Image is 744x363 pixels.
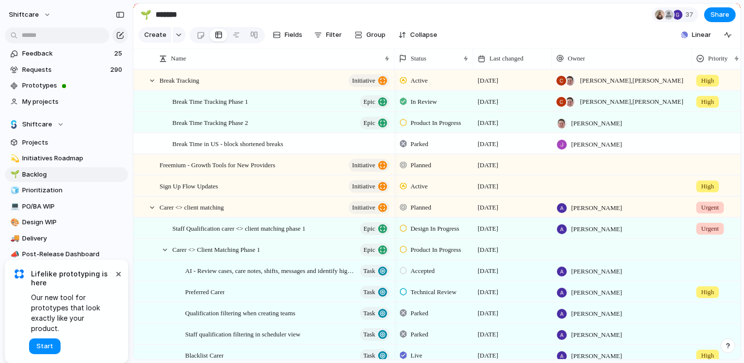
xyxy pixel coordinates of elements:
[160,201,224,212] span: Carer <> client matching
[9,170,19,180] button: 🌱
[5,46,128,61] a: Feedback25
[138,7,154,23] button: 🌱
[114,49,124,59] span: 25
[411,54,426,63] span: Status
[360,286,389,299] button: Task
[360,307,389,320] button: Task
[31,292,113,333] span: Our new tool for prototypes that look exactly like your product.
[138,27,171,43] button: Create
[478,351,498,361] span: [DATE]
[363,243,375,257] span: Epic
[478,203,498,212] span: [DATE]
[677,28,715,42] button: Linear
[701,287,714,297] span: High
[269,27,306,43] button: Fields
[349,159,389,172] button: initiative
[349,201,389,214] button: initiative
[172,222,305,234] span: Staff Qualification carer <> client matching phase 1
[10,153,17,164] div: 💫
[352,180,375,193] span: initiative
[411,266,435,276] span: Accepted
[701,97,714,107] span: High
[5,215,128,230] a: 🎨Design WIP
[411,308,428,318] span: Parked
[10,217,17,228] div: 🎨
[478,76,498,86] span: [DATE]
[571,119,622,128] span: [PERSON_NAME]
[10,201,17,212] div: 💻
[352,158,375,172] span: initiative
[9,217,19,227] button: 🎨
[411,181,428,191] span: Active
[685,10,696,20] span: 37
[36,341,53,351] span: Start
[363,222,375,236] span: Epic
[9,202,19,212] button: 💻
[363,95,375,109] span: Epic
[411,224,459,234] span: Design In Progress
[363,306,375,320] span: Task
[411,330,428,339] span: Parked
[360,328,389,341] button: Task
[185,265,357,276] span: AI - Review cases, care notes, shifts, messages and identify highlights risks against care plan g...
[349,180,389,193] button: initiative
[360,349,389,362] button: Task
[701,181,714,191] span: High
[185,328,300,339] span: Staff qualification filtering in scheduler view
[489,54,523,63] span: Last changed
[5,62,128,77] a: Requests290
[22,249,125,259] span: Post-Release Dashboard
[171,54,186,63] span: Name
[172,95,248,107] span: Break Time Tracking Phase 1
[704,7,736,22] button: Share
[5,247,128,262] a: 📣Post-Release Dashboard
[411,97,437,107] span: In Review
[478,181,498,191] span: [DATE]
[571,203,622,213] span: [PERSON_NAME]
[9,234,19,243] button: 🚚
[478,287,498,297] span: [DATE]
[22,185,125,195] span: Prioritization
[22,170,125,180] span: Backlog
[478,330,498,339] span: [DATE]
[9,249,19,259] button: 📣
[478,160,498,170] span: [DATE]
[160,159,275,170] span: Freemium - Growth Tools for New Providers
[172,117,248,128] span: Break Time Tracking Phase 2
[4,7,56,23] button: shiftcare
[31,270,113,287] span: Lifelike prototyping is here
[411,160,431,170] span: Planned
[478,266,498,276] span: [DATE]
[22,217,125,227] span: Design WIP
[22,49,111,59] span: Feedback
[410,30,437,40] span: Collapse
[478,224,498,234] span: [DATE]
[571,330,622,340] span: [PERSON_NAME]
[5,231,128,246] a: 🚚Delivery
[478,118,498,128] span: [DATE]
[9,10,39,20] span: shiftcare
[352,201,375,214] span: initiative
[394,27,441,43] button: Collapse
[29,338,61,354] button: Start
[5,135,128,150] a: Projects
[22,65,107,75] span: Requests
[10,249,17,260] div: 📣
[9,153,19,163] button: 💫
[5,199,128,214] a: 💻PO/BA WIP
[701,224,719,234] span: Urgent
[5,151,128,166] a: 💫Initiatives Roadmap
[22,120,52,129] span: Shiftcare
[285,30,302,40] span: Fields
[363,328,375,341] span: Task
[692,30,711,40] span: Linear
[22,153,125,163] span: Initiatives Roadmap
[711,10,729,20] span: Share
[350,27,390,43] button: Group
[10,185,17,196] div: 🧊
[172,243,260,255] span: Carer <> Client Matching Phase 1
